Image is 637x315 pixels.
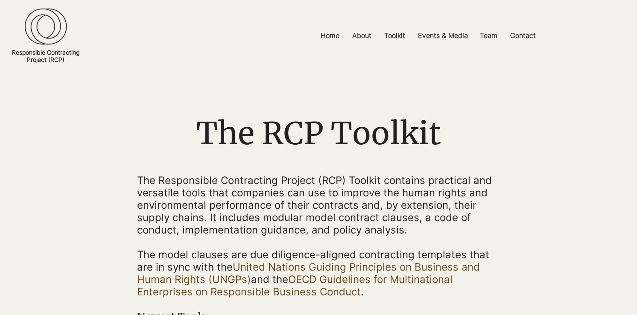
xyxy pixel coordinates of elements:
a: Contact [504,26,542,45]
a: Team [473,26,504,45]
a: Responsible ContractingProject (RCP) [12,49,79,63]
span: The model clauses are due diligence-aligned contracting templates that are in sync with the and t... [137,248,489,298]
nav: Site [220,26,637,45]
p: Events & Media [414,26,472,45]
p: About [348,26,376,45]
a: OECD Guidelines for Multinational Enterprises on Responsible Business Conduct [137,273,453,298]
span: The RCP Toolkit [196,114,441,153]
p: Contact [506,26,540,45]
p: Home [316,26,344,45]
a: United Nations Guiding Principles on Business and Human Rights (UNGPs) [137,261,480,286]
a: Home [314,26,346,45]
p: Team [476,26,502,45]
p: Toolkit [380,26,409,45]
a: Events & Media [412,26,473,45]
span: The Responsible Contracting Project (RCP) Toolkit contains practical and versatile tools that com... [137,174,492,236]
a: Toolkit [378,26,412,45]
a: About [346,26,378,45]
